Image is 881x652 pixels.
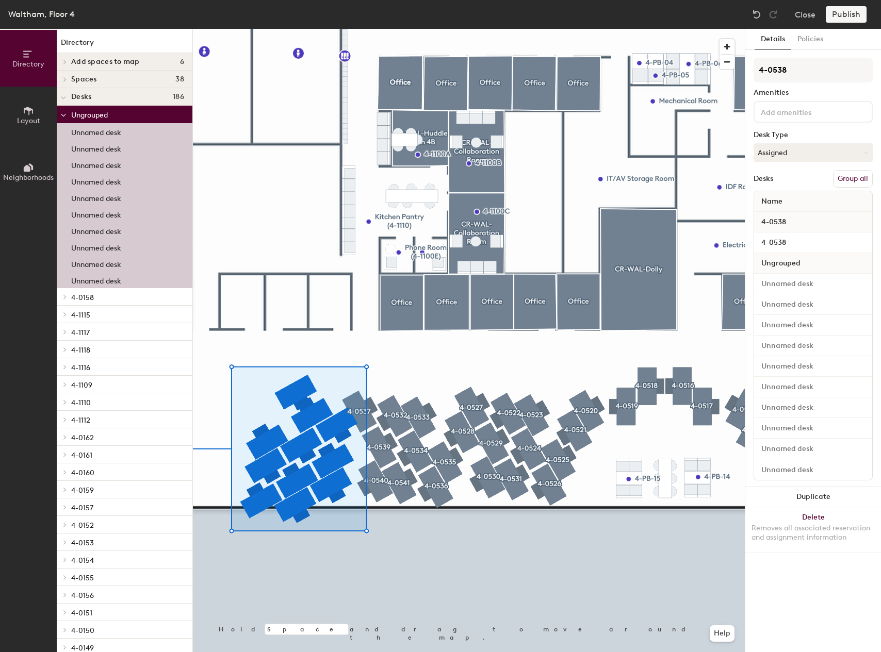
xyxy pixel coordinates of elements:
p: Unnamed desk [71,158,121,170]
input: Add amenities [759,105,852,118]
p: Unnamed desk [71,125,121,137]
span: Directory [12,60,44,69]
p: Unnamed desk [71,175,121,187]
p: Unnamed desk [71,257,121,269]
span: 6 [180,58,184,66]
span: 4-1115 [71,311,90,320]
img: Undo [752,9,762,20]
span: 4-0158 [71,293,94,302]
span: 4-0162 [71,433,94,442]
p: Unnamed desk [71,191,121,203]
div: Removes all associated reservation and assignment information [752,524,875,542]
span: Spaces [71,75,97,83]
span: 4-0152 [71,521,94,530]
span: 4-1116 [71,363,90,372]
input: Unnamed desk [756,359,870,374]
span: 4-0154 [71,556,94,565]
span: 4-1109 [71,381,92,390]
input: Unnamed desk [756,318,870,332]
button: Details [755,29,791,50]
p: Unnamed desk [71,208,121,220]
div: Desk Type [754,131,873,139]
span: 38 [175,75,184,83]
input: Unnamed desk [756,339,870,353]
span: Ungrouped [756,254,806,273]
span: Desks [71,93,91,101]
span: Name [756,192,788,211]
button: DeleteRemoves all associated reservation and assignment information [745,507,881,553]
h1: Directory [57,37,192,53]
span: 4-0156 [71,591,94,600]
img: Redo [768,9,778,20]
input: Unnamed desk [756,236,870,250]
span: 4-0159 [71,486,94,495]
button: Duplicate [745,487,881,507]
span: 4-0157 [71,504,93,512]
input: Unnamed desk [756,380,870,394]
input: Unnamed desk [756,462,870,477]
span: 4-1110 [71,398,91,407]
input: Unnamed desk [756,277,870,291]
span: Neighborhoods [3,173,54,182]
span: 186 [173,93,184,101]
button: Group all [833,170,873,188]
div: Desks [754,175,773,183]
span: Ungrouped [71,111,108,120]
p: Unnamed desk [71,241,121,253]
span: 4-0161 [71,451,92,460]
span: 4-1117 [71,328,90,337]
input: Unnamed desk [756,400,870,415]
button: Policies [791,29,829,50]
button: Help [710,625,735,642]
input: Unnamed desk [756,442,870,456]
span: 4-1118 [71,346,90,355]
span: Add spaces to map [71,58,140,66]
span: 4-0151 [71,609,92,617]
span: 4-0155 [71,574,94,582]
div: Waltham, Floor 4 [8,8,75,21]
p: Unnamed desk [71,274,121,286]
span: 4-0150 [71,626,94,635]
button: Assigned [754,143,873,162]
p: Unnamed desk [71,224,121,236]
span: 4-0153 [71,539,94,547]
button: Close [795,6,815,23]
span: Layout [17,116,40,125]
div: Amenities [754,89,873,97]
input: Unnamed desk [756,421,870,436]
span: 4-0160 [71,469,94,477]
input: Unnamed desk [756,297,870,312]
span: 4-1112 [71,416,90,425]
p: Unnamed desk [71,142,121,154]
span: 4-0538 [756,213,791,231]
